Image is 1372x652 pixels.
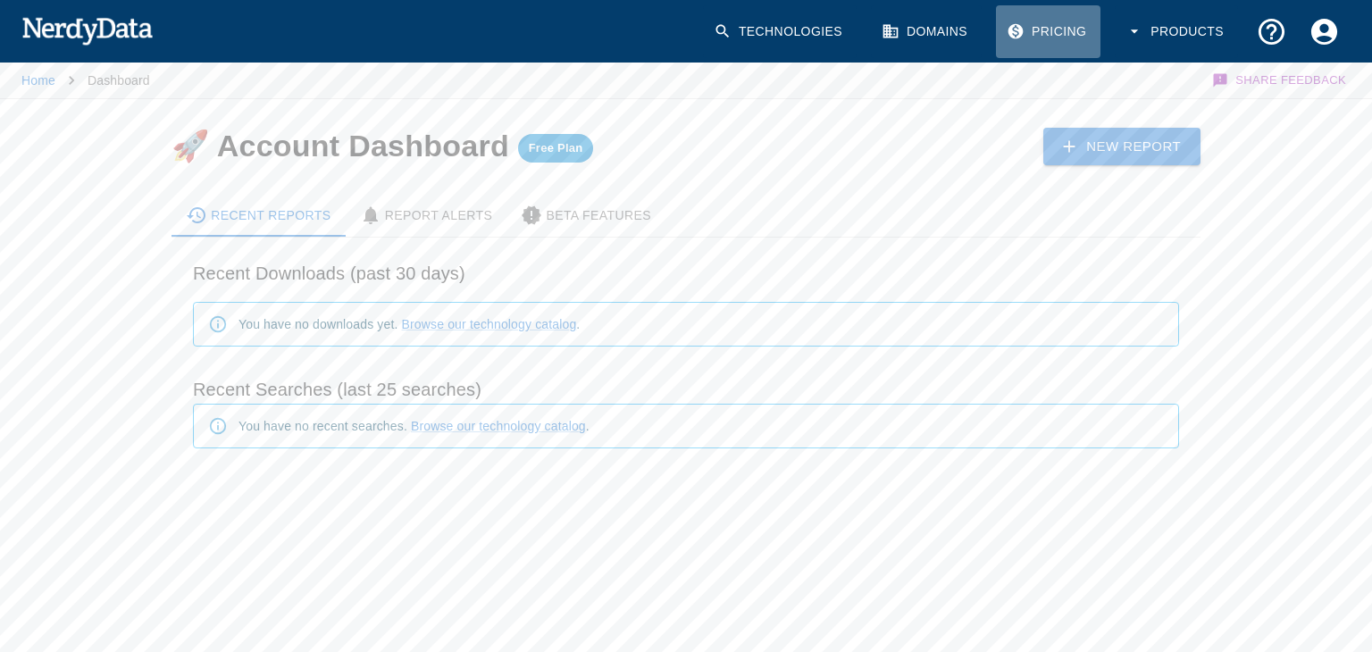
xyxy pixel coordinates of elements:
span: Free Plan [518,141,594,155]
a: Free Plan [518,129,594,163]
h4: 🚀 Account Dashboard [171,129,593,163]
iframe: Drift Widget Chat Controller [1283,538,1351,606]
nav: breadcrumb [21,63,150,98]
a: Domains [871,5,982,58]
div: Beta Features [521,205,651,226]
a: Browse our technology catalog [411,419,586,433]
div: Recent Reports [186,205,331,226]
p: Dashboard [88,71,150,89]
button: Support and Documentation [1245,5,1298,58]
a: Browse our technology catalog [402,317,577,331]
a: Pricing [996,5,1100,58]
a: Home [21,73,55,88]
a: Technologies [703,5,857,58]
h6: Recent Searches (last 25 searches) [193,375,1179,404]
div: You have no recent searches. . [238,410,590,442]
button: Share Feedback [1209,63,1351,98]
a: New Report [1043,128,1200,165]
button: Account Settings [1298,5,1351,58]
div: You have no downloads yet. . [238,308,580,340]
h6: Recent Downloads (past 30 days) [193,259,1179,288]
div: Report Alerts [360,205,493,226]
img: NerdyData.com [21,13,153,48]
button: Products [1115,5,1238,58]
